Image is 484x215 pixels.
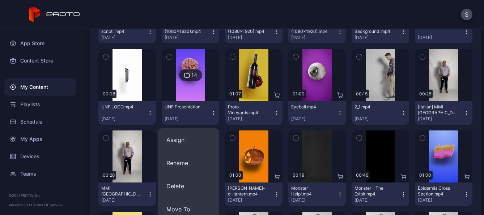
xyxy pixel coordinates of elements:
a: App Store [4,35,76,52]
div: [DATE] [165,35,211,40]
button: Kittens (1080x1920).mp4[DATE] [288,20,346,43]
div: [Italian] MMI Italy.MOV [418,104,458,116]
button: Monster - Help!.mp4[DATE] [288,182,346,206]
a: Content Store [4,52,76,69]
button: V3 from G_avatar script_.mp4[DATE] [98,20,156,43]
div: 14 [191,72,197,78]
div: [DATE] [291,197,337,203]
a: Terms Of Service [33,203,63,207]
button: Proto Vineyards.mp4[DATE] [225,101,283,125]
a: My Apps [4,130,76,148]
div: [DATE] [228,197,274,203]
button: Epidermis Cross Section.mp4[DATE] [415,182,472,206]
button: UNF Presentation[DATE] [162,101,219,125]
button: Delete [158,175,219,198]
div: Proto Vineyards.mp4 [228,104,268,116]
button: [Italian] MMI [GEOGRAPHIC_DATA]MOV[DATE] [415,101,472,125]
div: © 2025 PROTO, Inc. [9,193,72,198]
div: Epidermis Cross Section.mp4 [418,185,458,197]
div: [DATE] [228,35,274,40]
button: UNF LOGO.mp4[DATE] [98,101,156,125]
div: [DATE] [291,35,337,40]
button: Monster - The Exibit.mp4[DATE] [352,182,409,206]
div: [DATE] [418,197,464,203]
a: Teams [4,165,76,182]
button: 2_1.mp4[DATE] [352,101,409,125]
div: [DATE] [354,116,400,122]
button: Cap Hook (1080x1920).mp4[DATE] [225,20,283,43]
div: [DATE] [418,116,464,122]
button: [PERSON_NAME]-o'-lantern.mp4[DATE] [225,182,283,206]
button: MMI [GEOGRAPHIC_DATA]MOV[DATE] [98,182,156,206]
div: Monster - The Exibit.mp4 [354,185,394,197]
div: [DATE] [101,116,147,122]
div: [DATE] [228,116,274,122]
div: UNF LOGO.mp4 [101,104,141,110]
a: My Content [4,78,76,96]
a: Devices [4,148,76,165]
div: MMI Italy.MOV [101,185,141,197]
a: Schedule [4,113,76,130]
div: Jack-o'-lantern.mp4 [228,185,268,197]
div: [DATE] [354,197,400,203]
div: UNF Presentation [165,104,204,110]
div: [DATE] [291,116,337,122]
div: [DATE] [165,116,211,122]
button: UNF Option B Clear Background .mp4[DATE] [352,20,409,43]
span: Version 1.13.1 • [9,203,33,207]
div: 2_1.mp4 [354,104,394,110]
a: Playlists [4,96,76,113]
div: Monster - Help!.mp4 [291,185,331,197]
div: [DATE] [101,197,147,203]
button: Eyeball.mp4[DATE] [288,101,346,125]
button: S [461,9,472,20]
div: [DATE] [354,35,400,40]
button: Rename [158,151,219,175]
div: [DATE] [101,35,147,40]
button: Assign [158,128,219,151]
button: [DATE] [415,20,472,43]
button: Melon (1080x1920).mp4[DATE] [162,20,219,43]
div: [DATE] [418,35,464,40]
div: Eyeball.mp4 [291,104,331,110]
